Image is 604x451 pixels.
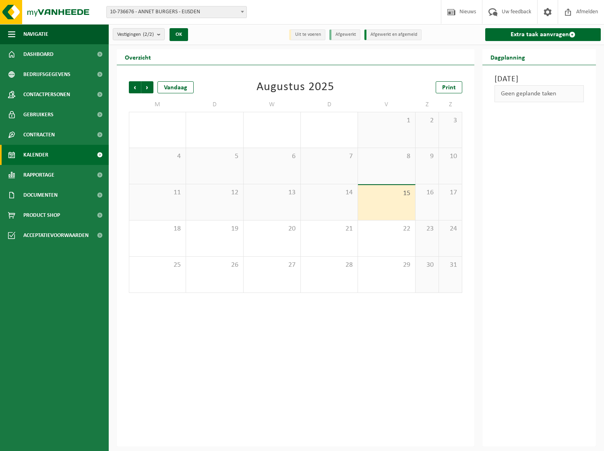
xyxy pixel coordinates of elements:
span: 1 [362,116,411,125]
span: 19 [190,224,239,233]
span: Documenten [23,185,58,205]
span: 30 [420,261,434,270]
td: Z [439,97,462,112]
span: 2 [420,116,434,125]
td: V [358,97,415,112]
span: 3 [443,116,458,125]
span: 16 [420,188,434,197]
span: 10-736676 - ANNET BURGERS - EIJSDEN [106,6,247,18]
span: 10-736676 - ANNET BURGERS - EIJSDEN [107,6,246,18]
span: Vorige [129,81,141,93]
td: Z [416,97,439,112]
span: 18 [133,224,182,233]
td: W [244,97,301,112]
span: Contactpersonen [23,84,70,105]
span: 26 [190,261,239,270]
span: 28 [305,261,354,270]
span: Volgende [141,81,153,93]
span: 9 [420,152,434,161]
span: 7 [305,152,354,161]
span: 17 [443,188,458,197]
span: 22 [362,224,411,233]
span: Bedrijfsgegevens [23,64,70,84]
span: 10 [443,152,458,161]
span: 20 [248,224,296,233]
span: Acceptatievoorwaarden [23,225,89,245]
span: Contracten [23,125,55,145]
li: Afgewerkt [329,29,360,40]
span: 29 [362,261,411,270]
span: 23 [420,224,434,233]
span: 21 [305,224,354,233]
span: Dashboard [23,44,54,64]
h2: Overzicht [117,49,159,65]
a: Print [436,81,462,93]
span: Rapportage [23,165,54,185]
a: Extra taak aanvragen [485,28,601,41]
div: Geen geplande taken [494,85,584,102]
span: 13 [248,188,296,197]
span: 8 [362,152,411,161]
span: 6 [248,152,296,161]
span: 15 [362,189,411,198]
li: Afgewerkt en afgemeld [364,29,422,40]
span: 25 [133,261,182,270]
div: Vandaag [157,81,194,93]
td: D [301,97,358,112]
td: M [129,97,186,112]
h3: [DATE] [494,73,584,85]
div: Augustus 2025 [256,81,334,93]
span: 24 [443,224,458,233]
span: 14 [305,188,354,197]
button: Vestigingen(2/2) [113,28,165,40]
span: Kalender [23,145,48,165]
span: 11 [133,188,182,197]
span: 4 [133,152,182,161]
span: 31 [443,261,458,270]
button: OK [170,28,188,41]
span: Vestigingen [117,29,154,41]
span: Print [442,84,456,91]
count: (2/2) [143,32,154,37]
span: 5 [190,152,239,161]
span: 12 [190,188,239,197]
h2: Dagplanning [482,49,533,65]
span: Navigatie [23,24,48,44]
td: D [186,97,243,112]
li: Uit te voeren [289,29,325,40]
span: Gebruikers [23,105,54,125]
span: 27 [248,261,296,270]
span: Product Shop [23,205,60,225]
